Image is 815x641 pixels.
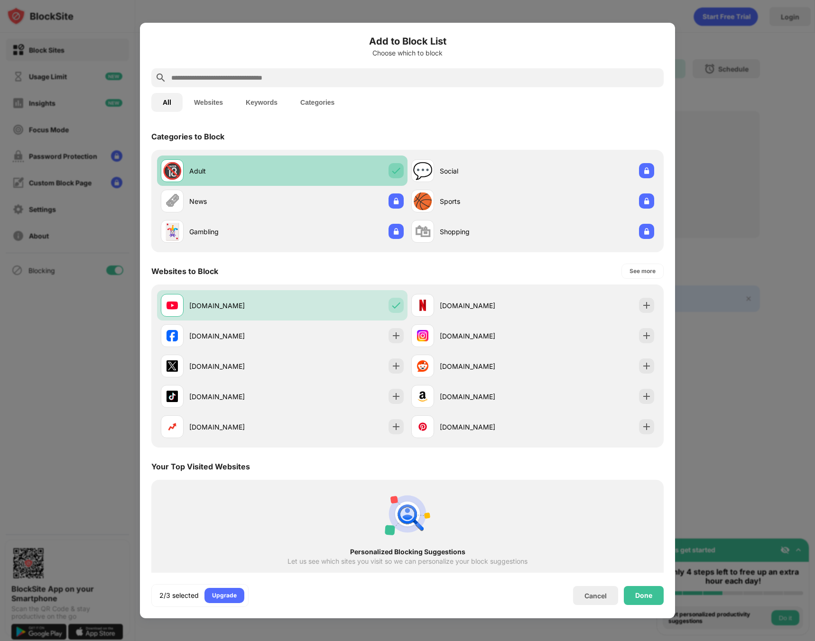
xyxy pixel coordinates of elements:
button: All [151,93,183,112]
div: Sports [440,196,533,206]
div: [DOMAIN_NAME] [440,392,533,402]
div: [DOMAIN_NAME] [189,331,282,341]
div: [DOMAIN_NAME] [189,422,282,432]
div: [DOMAIN_NAME] [440,361,533,371]
div: 🛍 [415,222,431,241]
img: personal-suggestions.svg [385,491,430,537]
div: [DOMAIN_NAME] [440,422,533,432]
img: favicons [417,300,428,311]
div: 🃏 [162,222,182,241]
div: 💬 [413,161,433,181]
div: Your Top Visited Websites [151,462,250,471]
div: Let us see which sites you visit so we can personalize your block suggestions [287,558,528,565]
div: Shopping [440,227,533,237]
div: Adult [189,166,282,176]
div: Cancel [584,592,607,600]
div: Websites to Block [151,266,218,276]
img: favicons [167,421,178,432]
div: Done [635,592,652,599]
div: [DOMAIN_NAME] [189,361,282,371]
div: See more [630,266,656,276]
div: Choose which to block [151,49,664,57]
div: Categories to Block [151,132,224,141]
div: News [189,196,282,206]
img: favicons [417,421,428,432]
div: [DOMAIN_NAME] [440,331,533,341]
button: Keywords [234,93,289,112]
div: [DOMAIN_NAME] [189,301,282,311]
img: favicons [167,330,178,341]
img: favicons [417,360,428,372]
h6: Add to Block List [151,34,664,48]
img: search.svg [155,72,167,83]
div: Personalized Blocking Suggestions [168,548,647,556]
div: [DOMAIN_NAME] [189,392,282,402]
div: 🏀 [413,192,433,211]
button: Websites [183,93,234,112]
div: Gambling [189,227,282,237]
div: [DOMAIN_NAME] [440,301,533,311]
div: 2/3 selected [159,591,199,600]
img: favicons [417,391,428,402]
img: favicons [417,330,428,341]
div: 🗞 [164,192,180,211]
img: favicons [167,300,178,311]
button: Categories [289,93,346,112]
img: favicons [167,391,178,402]
img: favicons [167,360,178,372]
div: Social [440,166,533,176]
div: Upgrade [212,591,237,600]
div: 🔞 [162,161,182,181]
